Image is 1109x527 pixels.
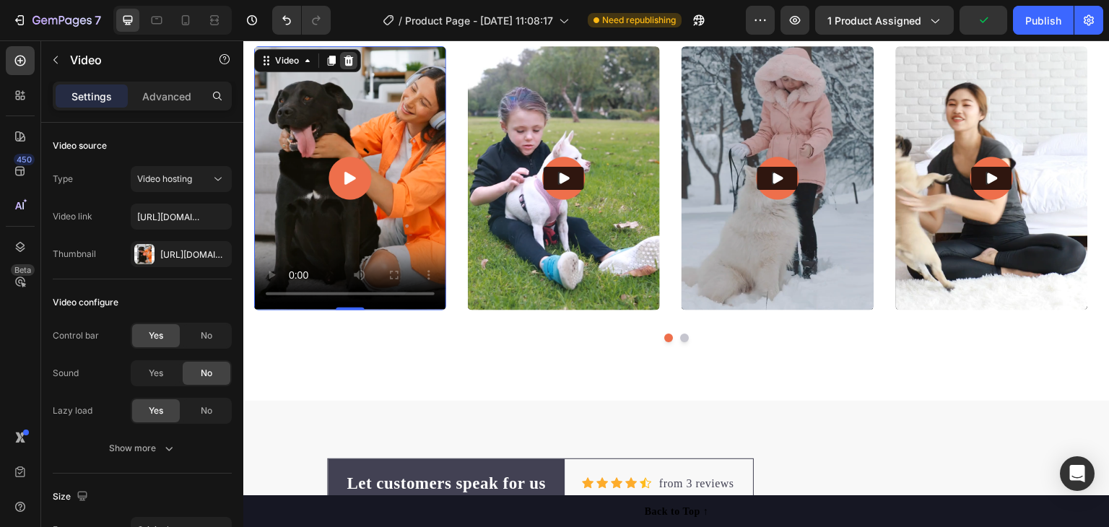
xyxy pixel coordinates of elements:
p: 7 [95,12,101,29]
span: / [399,13,402,28]
div: Thumbnail [53,248,96,261]
iframe: Design area [243,40,1109,527]
div: Show more [109,441,176,456]
span: 1 product assigned [827,13,921,28]
div: Type [53,173,73,186]
button: Show more [53,435,232,461]
p: Video [70,51,193,69]
div: Open Intercom Messenger [1060,456,1095,491]
img: Alt image [438,6,630,269]
span: Yes [149,404,163,417]
div: 450 [14,154,35,165]
span: Need republishing [602,14,676,27]
button: Play [514,126,554,149]
span: No [201,329,212,342]
div: Size [53,487,91,507]
p: Settings [71,89,112,104]
div: Control bar [53,329,99,342]
div: Video link [53,210,92,223]
div: Video configure [53,296,118,309]
span: Yes [149,367,163,380]
div: [URL][DOMAIN_NAME] [160,248,228,261]
p: Let customers speak for us [103,431,303,456]
div: Lazy load [53,404,92,417]
button: 7 [6,6,108,35]
span: Video hosting [137,173,192,184]
span: Yes [149,329,163,342]
button: Video hosting [131,166,232,192]
p: Advanced [142,89,191,104]
div: Beta [11,264,35,276]
button: Play [729,126,769,149]
button: Publish [1013,6,1074,35]
div: Sound [53,367,79,380]
div: Publish [1025,13,1061,28]
div: Back to Top ↑ [401,463,466,479]
button: Dot [437,293,445,302]
button: Dot [421,293,430,302]
input: Insert video url here [131,204,232,230]
span: No [201,367,212,380]
button: Play [300,126,341,149]
div: Undo/Redo [272,6,331,35]
p: from 3 reviews [416,435,491,452]
span: No [201,404,212,417]
div: Video source [53,139,107,152]
img: Alt image [653,6,845,269]
button: 1 product assigned [815,6,954,35]
span: Product Page - [DATE] 11:08:17 [405,13,553,28]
